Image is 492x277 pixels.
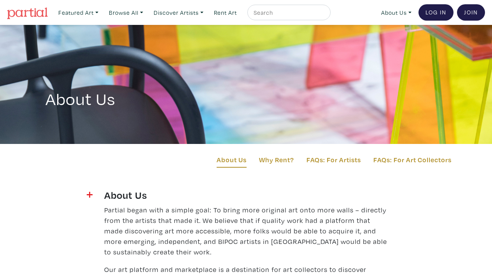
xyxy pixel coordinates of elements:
a: Why Rent? [259,154,294,165]
a: Discover Artists [150,5,207,21]
a: Join [457,4,485,21]
a: Rent Art [210,5,240,21]
p: Partial began with a simple goal: To bring more original art onto more walls – directly from the ... [104,205,388,257]
input: Search [253,8,323,18]
h1: About Us [46,67,447,109]
img: plus.svg [87,192,93,198]
a: FAQs: For Art Collectors [373,154,452,165]
a: About Us [378,5,415,21]
h4: About Us [104,189,388,201]
a: Log In [418,4,453,21]
a: FAQs: For Artists [306,154,361,165]
a: Browse All [105,5,147,21]
a: About Us [217,154,247,168]
a: Featured Art [55,5,102,21]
